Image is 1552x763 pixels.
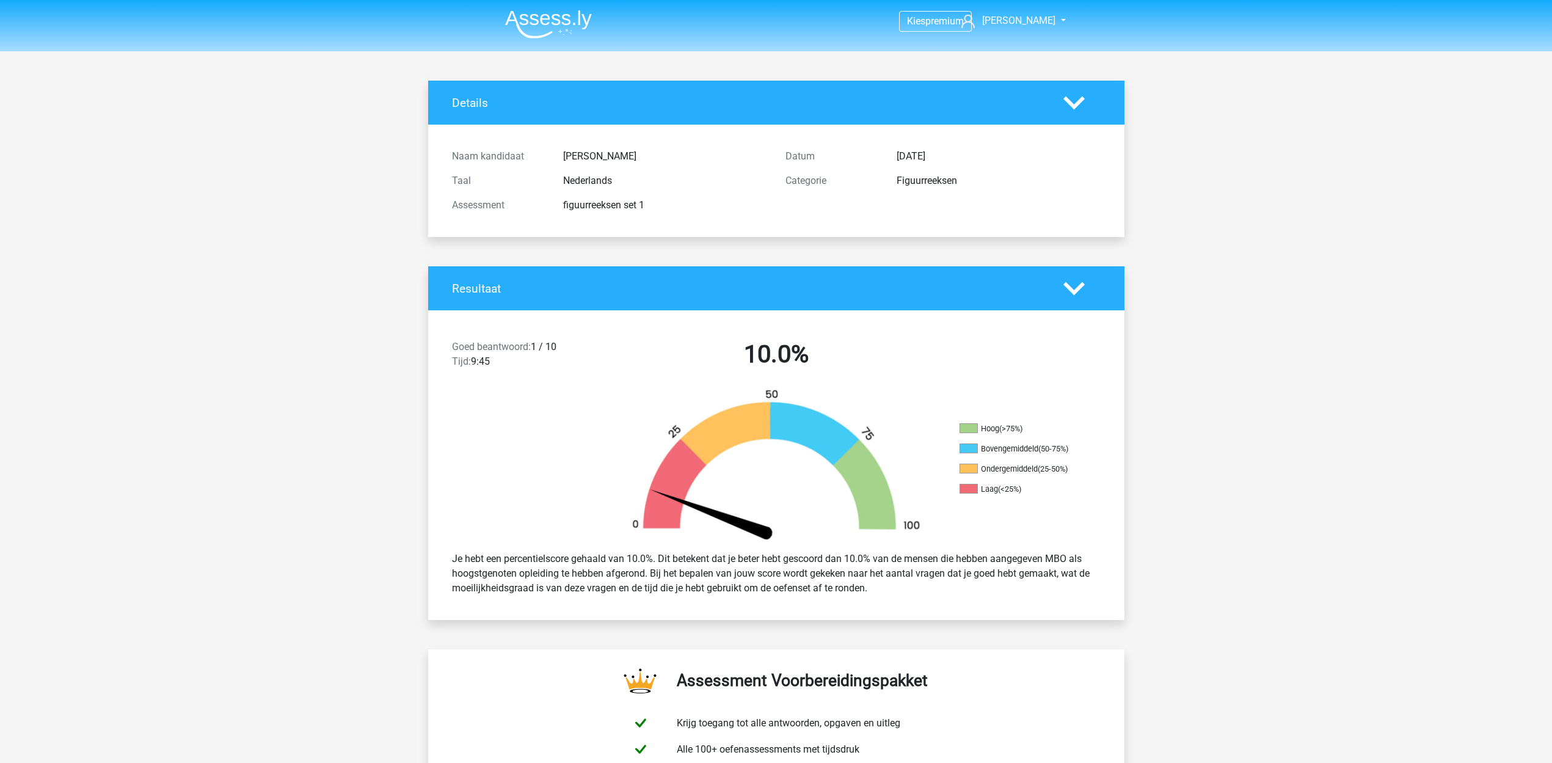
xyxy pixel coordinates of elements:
[887,173,1110,188] div: Figuurreeksen
[900,13,971,29] a: Kiespremium
[611,389,941,542] img: 10.f31a7f3a3dd8.png
[907,15,925,27] span: Kies
[960,464,1082,475] li: Ondergemiddeld
[443,198,554,213] div: Assessment
[443,173,554,188] div: Taal
[554,198,776,213] div: figuurreeksen set 1
[554,149,776,164] div: [PERSON_NAME]
[1038,464,1068,473] div: (25-50%)
[619,340,934,369] h2: 10.0%
[505,10,592,38] img: Assessly
[452,282,1045,296] h4: Resultaat
[452,341,531,352] span: Goed beantwoord:
[960,444,1082,455] li: Bovengemiddeld
[999,424,1022,433] div: (>75%)
[776,149,887,164] div: Datum
[960,484,1082,495] li: Laag
[554,173,776,188] div: Nederlands
[443,340,610,374] div: 1 / 10 9:45
[998,484,1021,494] div: (<25%)
[1038,444,1068,453] div: (50-75%)
[887,149,1110,164] div: [DATE]
[956,13,1057,28] a: [PERSON_NAME]
[452,96,1045,110] h4: Details
[982,15,1055,26] span: [PERSON_NAME]
[925,15,964,27] span: premium
[443,149,554,164] div: Naam kandidaat
[443,547,1110,601] div: Je hebt een percentielscore gehaald van 10.0%. Dit betekent dat je beter hebt gescoord dan 10.0% ...
[960,423,1082,434] li: Hoog
[776,173,887,188] div: Categorie
[452,356,471,367] span: Tijd:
